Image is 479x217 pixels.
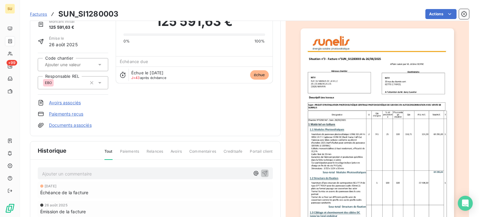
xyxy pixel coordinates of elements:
a: Avoirs associés [49,100,81,106]
a: Factures [30,11,47,17]
span: 125 591,63 € [156,12,233,31]
span: Portail client [250,149,273,159]
span: Émission de la facture [40,208,86,215]
span: Émise le [49,36,78,41]
span: Montant initial [49,19,75,24]
span: 26 août 2025 [49,41,78,48]
span: 26 août 2025 [45,203,68,207]
span: J+43 [131,76,140,80]
span: Creditsafe [224,149,243,159]
span: échue [250,70,269,80]
input: Ajouter une valeur [44,62,107,67]
a: Documents associés [49,122,92,128]
span: Historique [38,146,67,155]
span: EBO [45,81,52,85]
span: Échéance de la facture [40,189,88,196]
a: Paiements reçus [49,111,83,117]
span: Échue le [DATE] [131,70,163,75]
span: Relances [147,149,163,159]
div: Open Intercom Messenger [458,196,473,211]
span: Commentaires [189,149,216,159]
span: Échéance due [120,59,148,64]
span: 125 591,63 € [49,24,75,31]
span: 100% [254,38,265,44]
button: Actions [425,9,457,19]
span: après échéance [131,76,166,80]
span: Tout [104,149,113,160]
h3: SUN_SI1280003 [58,8,119,20]
div: SU [5,4,15,14]
img: Logo LeanPay [5,203,15,213]
span: Avoirs [171,149,182,159]
span: Factures [30,12,47,17]
span: [DATE] [45,184,56,188]
span: Paiements [120,149,139,159]
span: +99 [7,60,17,66]
span: 0% [123,38,130,44]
